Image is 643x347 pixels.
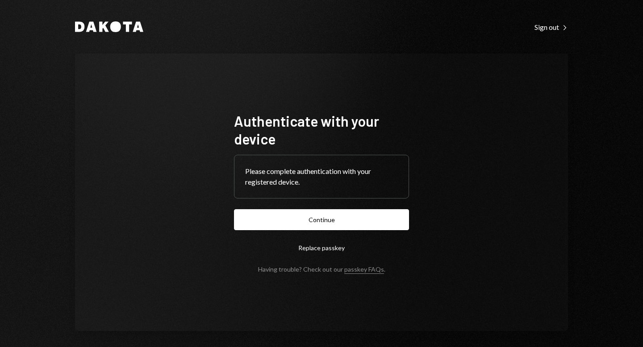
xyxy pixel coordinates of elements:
button: Replace passkey [234,237,409,258]
a: Sign out [534,22,568,32]
div: Please complete authentication with your registered device. [245,166,398,187]
button: Continue [234,209,409,230]
div: Sign out [534,23,568,32]
div: Having trouble? Check out our . [258,265,385,273]
h1: Authenticate with your device [234,112,409,148]
a: passkey FAQs [344,265,384,274]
